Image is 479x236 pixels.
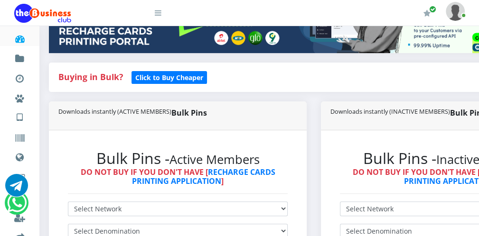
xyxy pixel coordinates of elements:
[135,73,203,82] b: Click to Buy Cheaper
[81,167,275,186] strong: DO NOT BUY IF YOU DON'T HAVE [ ]
[58,71,123,82] strong: Buying in Bulk?
[7,199,27,214] a: Chat for support
[36,104,115,120] a: Nigerian VTU
[14,85,25,108] a: Miscellaneous Payments
[446,2,465,20] img: User
[58,107,171,116] small: Downloads instantly (ACTIVE MEMBERS)
[423,9,431,17] i: Renew/Upgrade Subscription
[169,151,260,168] small: Active Members
[14,125,25,148] a: Vouchers
[68,149,288,167] h2: Bulk Pins -
[58,107,297,118] strong: Bulk Pins
[132,167,275,186] a: RECHARGE CARDS PRINTING APPLICATION
[14,205,25,227] a: Register a Referral
[14,144,25,168] a: Data
[429,6,436,13] span: Renew/Upgrade Subscription
[14,104,25,128] a: VTU
[14,45,25,68] a: Fund wallet
[36,118,115,134] a: International VTU
[14,165,25,188] a: Cable TV, Electricity
[131,71,207,82] a: Click to Buy Cheaper
[5,181,28,197] a: Chat for support
[14,65,25,88] a: Transactions
[14,4,71,23] img: Logo
[330,107,450,116] small: Downloads instantly (INACTIVE MEMBERS)
[14,26,25,48] a: Dashboard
